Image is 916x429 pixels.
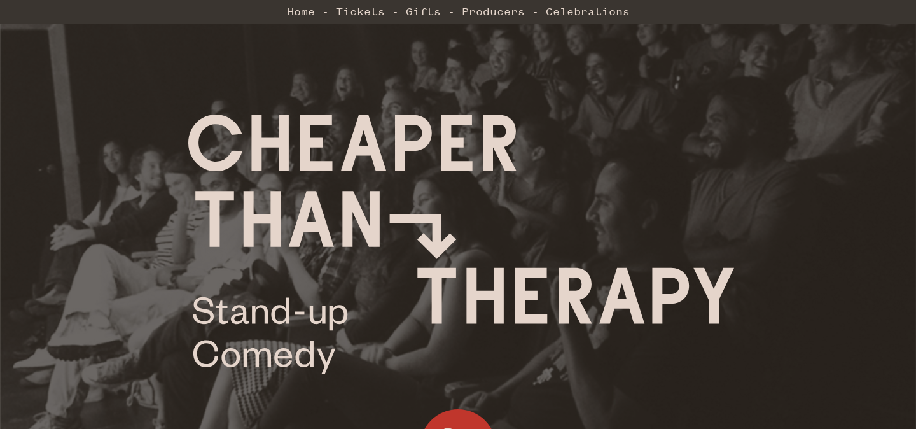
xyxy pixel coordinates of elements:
img: Cheaper Than Therapy logo [188,115,734,374]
